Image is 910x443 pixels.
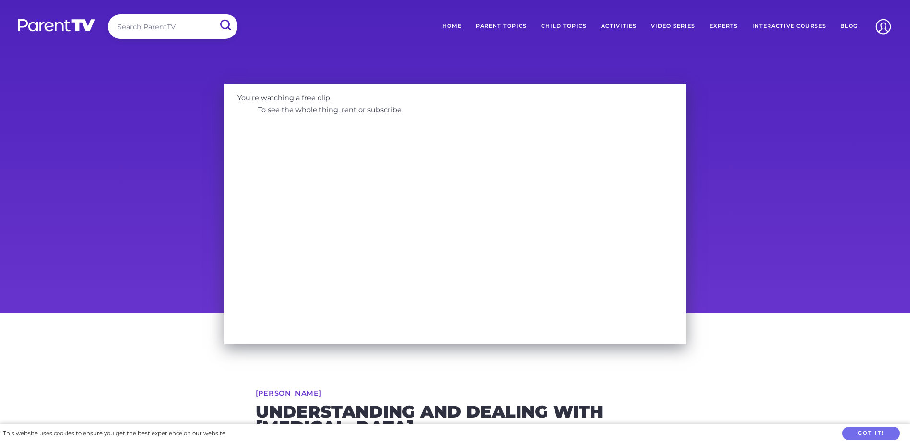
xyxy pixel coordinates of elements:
img: parenttv-logo-white.4c85aaf.svg [17,18,96,32]
a: Activities [594,14,644,38]
a: Home [435,14,469,38]
p: You're watching a free clip. [231,91,339,105]
a: Interactive Courses [745,14,833,38]
a: Video Series [644,14,702,38]
a: [PERSON_NAME] [256,390,322,396]
p: To see the whole thing, rent or subscribe. [251,103,410,117]
h2: Understanding and Dealing with [MEDICAL_DATA] [256,404,655,434]
a: Parent Topics [469,14,534,38]
a: Child Topics [534,14,594,38]
a: Experts [702,14,745,38]
div: This website uses cookies to ensure you get the best experience on our website. [3,429,226,439]
button: Got it! [842,427,900,441]
input: Submit [213,14,237,36]
input: Search ParentTV [108,14,237,39]
img: Account [871,14,896,39]
a: Blog [833,14,865,38]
